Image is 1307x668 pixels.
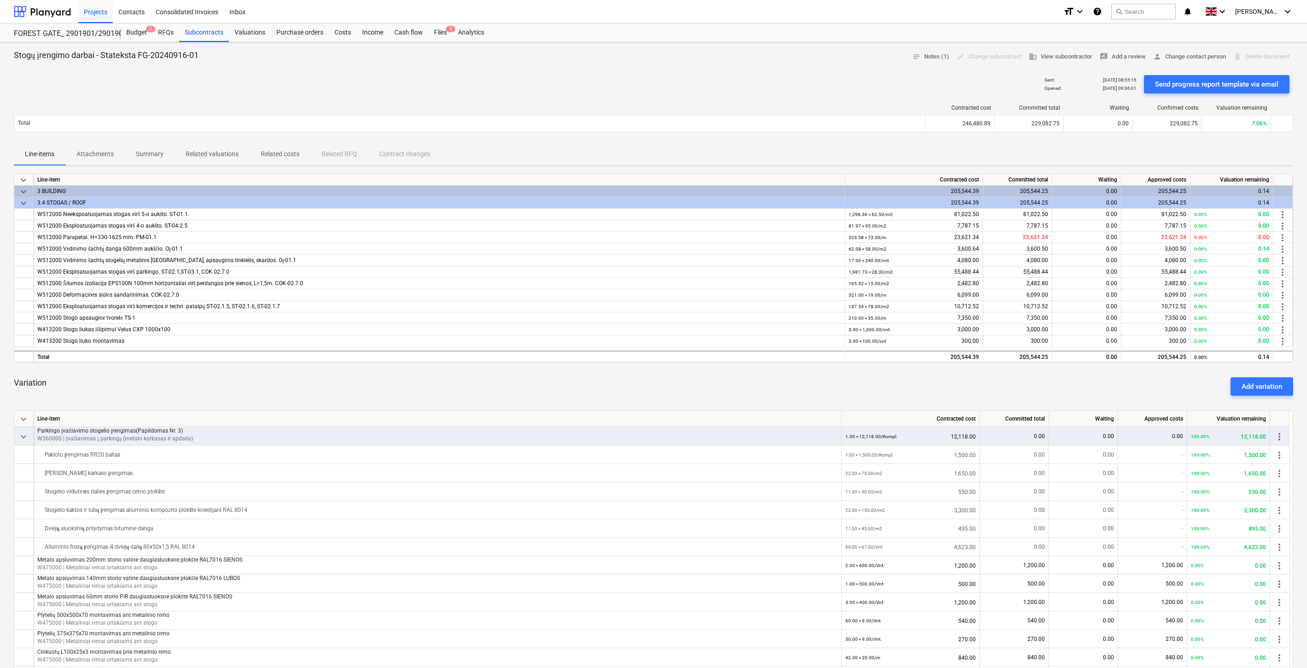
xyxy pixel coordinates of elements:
[329,23,357,42] div: Costs
[37,255,841,266] div: W512000 Vėdinimo šachtų stogelių metalinis [GEOGRAPHIC_DATA], apsauginis tinklelis, skardos. Oį-01.1
[18,431,29,442] span: keyboard_arrow_down
[1274,523,1285,534] span: more_vert
[1274,615,1285,627] span: more_vert
[18,175,29,186] span: keyboard_arrow_down
[1274,486,1285,498] span: more_vert
[428,23,452,42] div: Files
[1034,507,1045,513] span: 0.00
[1106,338,1117,344] span: 0.00
[845,526,882,531] small: 11.00 × 45.00 / m2
[1106,315,1117,321] span: 0.00
[1103,77,1137,83] p: [DATE] 08:55:16
[1121,174,1190,186] div: Approved costs
[37,289,841,301] div: W512000 Deformacinės siūlės sandarinimas. COK-02.7.0
[849,312,979,324] div: 7,350.00
[1194,289,1269,301] div: 0.00
[1194,304,1207,309] small: 0.00%
[1052,186,1121,197] div: 0.00
[1277,313,1288,324] span: more_vert
[1103,488,1114,495] span: 0.00
[179,23,229,42] div: Subcontracts
[1194,316,1207,321] small: 0.00%
[1118,445,1187,464] div: -
[849,278,979,289] div: 2,482.80
[1274,560,1285,571] span: more_vert
[1194,355,1207,360] small: 0.00%
[1191,545,1209,550] small: 100.00%
[1191,464,1266,483] div: 1,650.00
[1034,544,1045,550] span: 0.00
[1165,315,1186,321] span: 7,350.00
[849,235,886,240] small: 323.58 × 73.00 / m
[357,23,389,42] a: Income
[1190,186,1273,197] div: 0.14
[998,105,1060,111] div: Committed total
[1187,411,1270,427] div: Valuation remaining
[849,212,893,217] small: 1,296.36 × 62.50 / m2
[849,339,886,344] small: 3.00 × 100.00 / vnt
[1194,209,1269,220] div: 0.00
[1029,53,1037,61] span: business
[1277,324,1288,335] span: more_vert
[452,23,490,42] a: Analytics
[1191,563,1204,568] small: 0.00%
[1169,338,1186,344] span: 300.00
[1277,255,1288,266] span: more_vert
[1274,542,1285,553] span: more_vert
[1194,212,1207,217] small: 0.00%
[1103,507,1114,513] span: 0.00
[1034,451,1045,458] span: 0.00
[849,258,889,263] small: 17.00 × 240.00 / vnt
[1063,6,1074,17] i: format_size
[1274,468,1285,479] span: more_vert
[37,464,838,482] div: [PERSON_NAME] karkaso įrengimas
[1044,85,1061,91] p: Opened :
[121,23,152,42] div: Budget
[849,301,979,312] div: 10,712.52
[37,335,841,347] div: W413200 Stogo liuko montavimas
[1153,53,1161,61] span: person
[1194,327,1207,332] small: 0.00%
[1106,292,1117,298] span: 0.00
[845,174,983,186] div: Contracted cost
[37,209,841,220] div: W512000 Neekspoatuojamas stogas virš 5-o aukšto. ST-01.1.
[1118,482,1187,501] div: -
[76,149,114,159] p: Attachments
[1274,450,1285,461] span: more_vert
[1277,301,1288,312] span: more_vert
[1191,452,1209,457] small: 100.00%
[271,23,329,42] div: Purchase orders
[845,545,883,550] small: 69.00 × 67.00 / Vnt.
[1165,326,1186,333] span: 3,000.00
[1106,269,1117,275] span: 0.00
[845,434,897,439] small: 1.00 × 12,118.00 / Kompl.
[14,377,47,388] p: Variation
[845,464,976,483] div: 1,650.00
[146,26,155,32] span: 2
[1034,488,1045,495] span: 0.00
[1052,197,1121,209] div: 0.00
[1282,6,1293,17] i: keyboard_arrow_down
[14,50,199,61] p: Stogų įrengimo darbai - Stateksta FG-20240916-01
[1194,293,1207,298] small: 0.00%
[983,174,1052,186] div: Committed total
[849,316,886,321] small: 210.00 × 35.00 / m
[1191,519,1266,538] div: 495.00
[1034,525,1045,532] span: 0.00
[1023,303,1048,310] span: 10,712.52
[1106,257,1117,264] span: 0.00
[1191,445,1266,464] div: 1,500.00
[1165,246,1186,252] span: 3,600.50
[37,501,838,519] div: Stogelio kaktos ir lubų įrengimas aliuminio kompozito plokšte kniedijant RAL 8014
[849,255,979,266] div: 4,080.00
[1194,352,1269,363] div: 0.14
[34,411,842,427] div: Line-item
[849,209,979,220] div: 81,022.50
[37,220,841,232] div: W512000 Eksploatuojamas stogas virš 4-o aukšto. ST-04.2.5
[849,232,979,243] div: 23,621.34
[845,489,882,494] small: 11.00 × 50.00 / m2
[1172,433,1183,439] span: 0.00
[1274,431,1285,442] span: more_vert
[121,23,152,42] a: Budget2
[849,266,979,278] div: 55,488.44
